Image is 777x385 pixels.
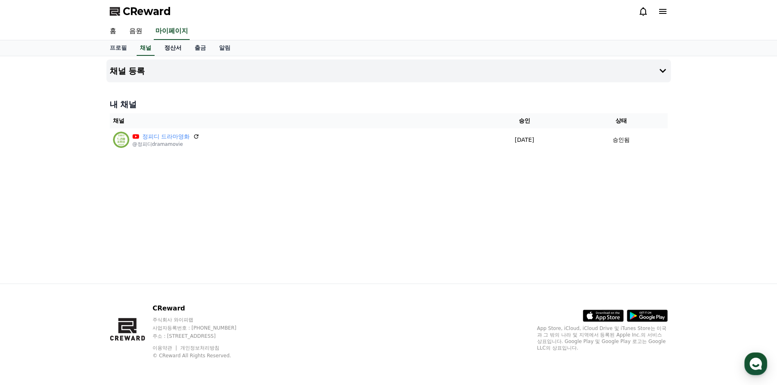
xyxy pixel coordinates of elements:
[106,59,671,82] button: 채널 등록
[477,136,572,144] p: [DATE]
[153,333,252,339] p: 주소 : [STREET_ADDRESS]
[126,271,136,277] span: 설정
[137,40,155,56] a: 채널
[154,23,190,40] a: 마이페이지
[113,132,129,148] img: 정피디 드라마영화
[123,23,149,40] a: 음원
[123,5,171,18] span: CReward
[180,345,219,351] a: 개인정보처리방침
[153,317,252,323] p: 주식회사 와이피랩
[110,5,171,18] a: CReward
[153,345,178,351] a: 이용약관
[2,258,54,279] a: 홈
[158,40,188,56] a: 정산서
[153,352,252,359] p: © CReward All Rights Reserved.
[110,99,668,110] h4: 내 채널
[26,271,31,277] span: 홈
[537,325,668,351] p: App Store, iCloud, iCloud Drive 및 iTunes Store는 미국과 그 밖의 나라 및 지역에서 등록된 Apple Inc.의 서비스 상표입니다. Goo...
[188,40,213,56] a: 출금
[575,113,668,128] th: 상태
[153,325,252,331] p: 사업자등록번호 : [PHONE_NUMBER]
[75,271,84,277] span: 대화
[110,113,474,128] th: 채널
[110,66,145,75] h4: 채널 등록
[54,258,105,279] a: 대화
[474,113,575,128] th: 승인
[153,304,252,313] p: CReward
[142,132,190,141] a: 정피디 드라마영화
[213,40,237,56] a: 알림
[103,40,133,56] a: 프로필
[105,258,157,279] a: 설정
[613,136,630,144] p: 승인됨
[103,23,123,40] a: 홈
[133,141,199,147] p: @정피디dramamovie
